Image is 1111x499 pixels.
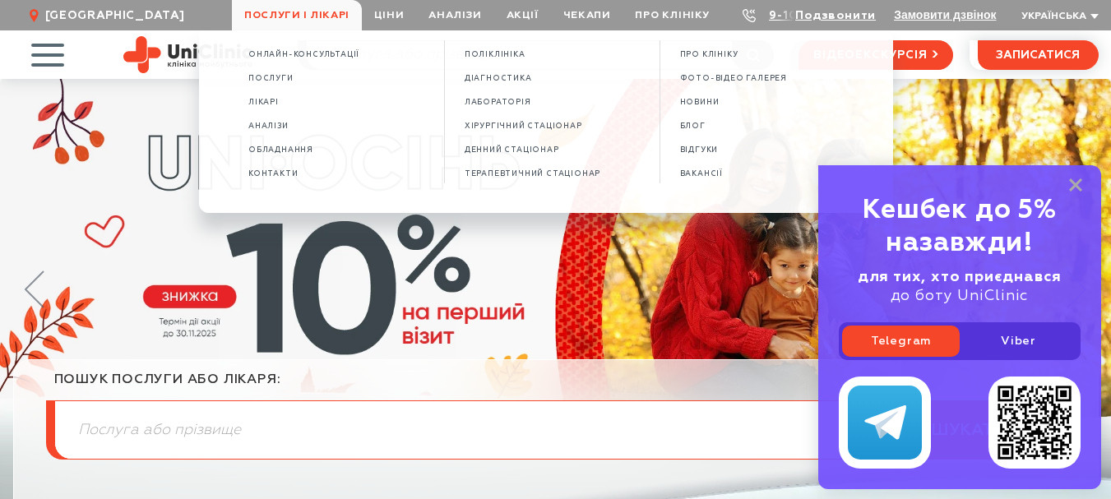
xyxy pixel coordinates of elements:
a: Послуги [248,72,294,85]
div: до боту UniClinic [839,268,1081,306]
a: 9-103 [769,10,805,21]
b: для тих, хто приєднався [858,270,1062,284]
span: ВАКАНСІЇ [680,169,723,178]
button: Замовити дзвінок [894,8,996,21]
a: Аналізи [248,119,289,133]
span: Українська [1021,12,1086,21]
a: Лікарі [248,95,279,109]
a: БЛОГ [680,119,706,133]
a: Хірургічний стаціонар [465,119,582,133]
span: Послуги [248,74,294,83]
span: Денний стаціонар [465,146,559,155]
a: НОВИНИ [680,95,720,109]
span: записатися [996,49,1080,61]
a: ПРО КЛІНІКУ [680,48,738,62]
input: Послуга або прізвище [55,401,1057,459]
a: Денний стаціонар [465,143,559,157]
span: Хірургічний стаціонар [465,122,582,131]
a: Діагностика [465,72,532,85]
span: Діагностика [465,74,532,83]
span: Поліклініка [465,50,525,59]
div: пошук послуги або лікаря: [54,372,1058,400]
a: ВАКАНСІЇ [680,167,723,181]
a: Viber [960,326,1077,357]
a: Подзвонити [795,10,876,21]
span: Oнлайн-консультації [248,50,359,59]
span: ВІДГУКИ [680,146,719,155]
a: Терапевтичний стаціонар [465,167,600,181]
span: Лікарі [248,98,279,107]
button: записатися [978,40,1099,70]
span: Аналізи [248,122,289,131]
span: [GEOGRAPHIC_DATA] [45,8,185,23]
span: БЛОГ [680,122,706,131]
a: Поліклініка [465,48,525,62]
a: ФОТО-ВІДЕО ГАЛЕРЕЯ [680,72,787,85]
a: Telegram [842,326,960,357]
span: Контакти [248,169,298,178]
div: Кешбек до 5% назавжди! [839,194,1081,260]
a: Лабораторія [465,95,531,109]
button: Українська [1017,11,1099,23]
span: Обладнання [248,146,313,155]
span: ПРО КЛІНІКУ [680,50,738,59]
span: ФОТО-ВІДЕО ГАЛЕРЕЯ [680,74,787,83]
a: Контакти [248,167,298,181]
a: Oнлайн-консультації [248,48,359,62]
img: Uniclinic [123,36,252,73]
a: ВІДГУКИ [680,143,719,157]
span: НОВИНИ [680,98,720,107]
span: Лабораторія [465,98,531,107]
span: Терапевтичний стаціонар [465,169,600,178]
a: Обладнання [248,143,313,157]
